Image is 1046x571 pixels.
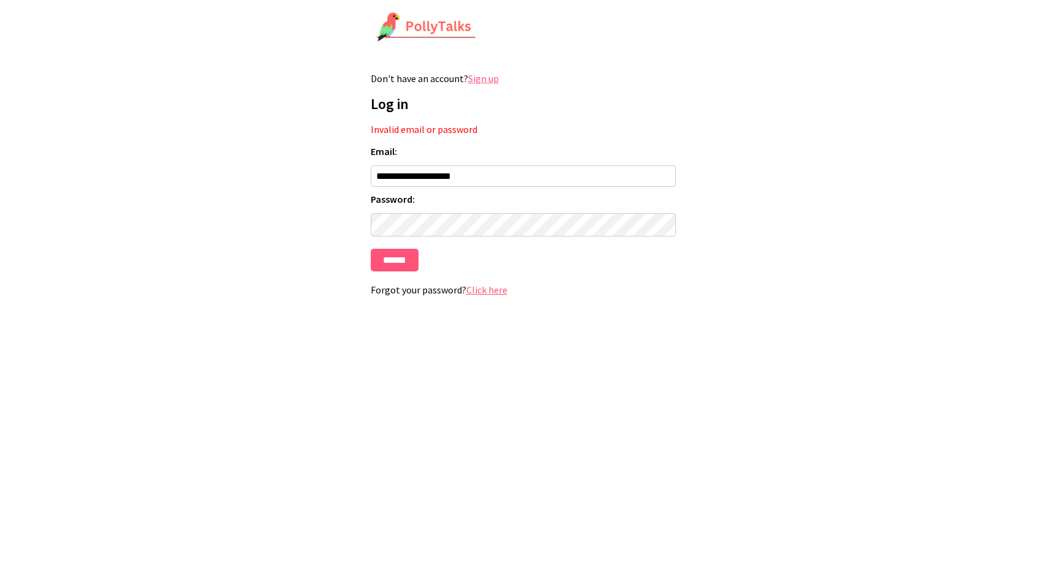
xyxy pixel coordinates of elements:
label: Password: [371,193,676,205]
img: PollyTalks Logo [376,12,477,43]
a: Sign up [468,72,499,85]
a: Click here [466,284,507,296]
p: Forgot your password? [371,284,676,296]
p: Don't have an account? [371,72,676,85]
label: Email: [371,145,676,157]
h1: Log in [371,94,676,113]
p: Invalid email or password [371,123,676,135]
